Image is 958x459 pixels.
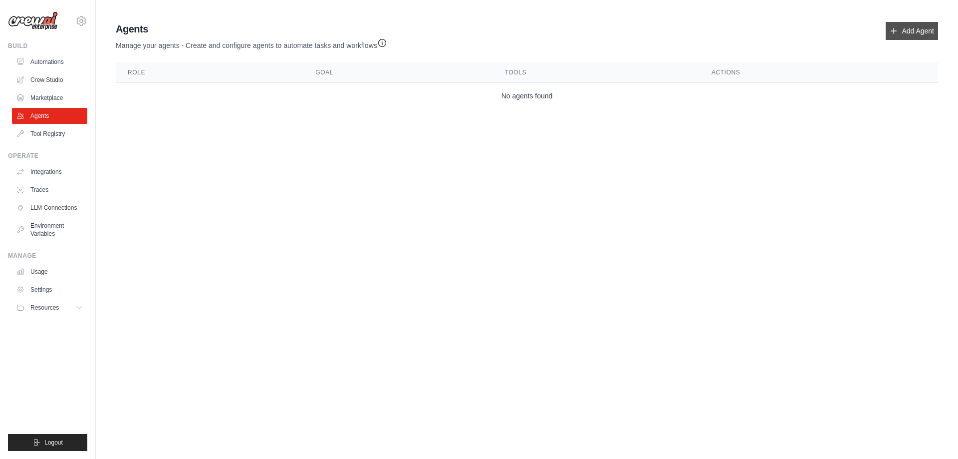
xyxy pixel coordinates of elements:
div: Manage [8,252,87,260]
th: Role [116,62,303,83]
div: Operate [8,152,87,160]
h2: Agents [116,22,387,36]
a: Agents [12,108,87,124]
a: Traces [12,182,87,198]
a: Crew Studio [12,72,87,88]
span: Logout [44,439,63,447]
span: Resources [30,304,59,312]
a: Environment Variables [12,218,87,242]
button: Logout [8,434,87,451]
a: Settings [12,282,87,298]
a: Integrations [12,164,87,180]
button: Resources [12,300,87,316]
a: Tool Registry [12,126,87,142]
a: Add Agent [886,22,938,40]
img: Logo [8,11,58,30]
a: Automations [12,54,87,70]
th: Goal [303,62,492,83]
a: LLM Connections [12,200,87,216]
div: Build [8,42,87,50]
td: No agents found [116,83,938,109]
th: Actions [700,62,938,83]
p: Manage your agents - Create and configure agents to automate tasks and workflows [116,36,387,50]
th: Tools [493,62,700,83]
a: Marketplace [12,90,87,106]
a: Usage [12,264,87,280]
